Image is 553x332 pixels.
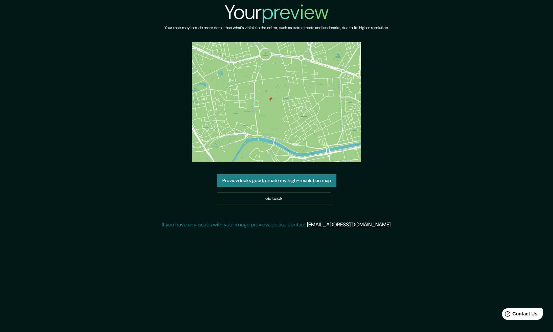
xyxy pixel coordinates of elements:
[493,306,546,325] iframe: Help widget launcher
[164,24,389,31] h6: Your map may include more detail than what's visible in the editor, such as extra streets and lan...
[192,42,361,162] img: created-map-preview
[217,192,331,205] a: Go back
[162,221,392,229] p: If you have any issues with your image preview, please contact .
[307,221,391,228] a: [EMAIL_ADDRESS][DOMAIN_NAME]
[217,174,336,187] button: Preview looks good, create my high-resolution map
